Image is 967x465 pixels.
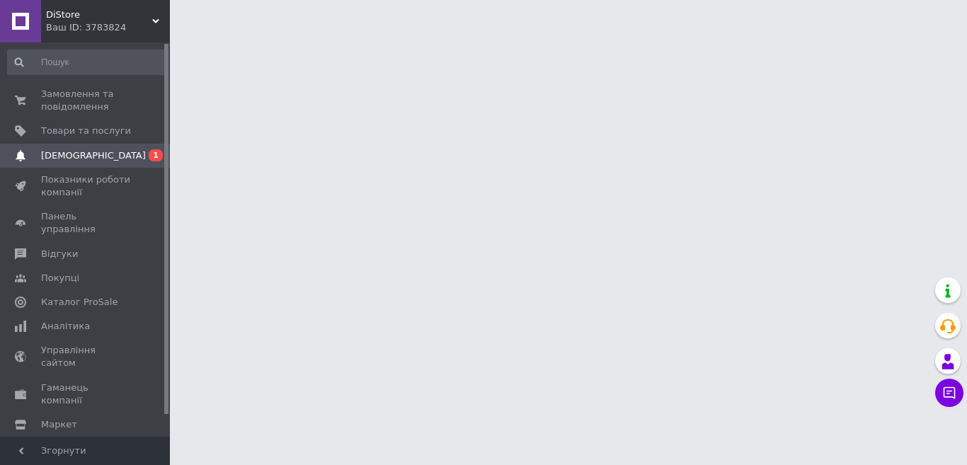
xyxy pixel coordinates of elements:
[149,149,163,161] span: 1
[41,272,79,285] span: Покупці
[41,381,131,407] span: Гаманець компанії
[41,320,90,333] span: Аналітика
[935,379,963,407] button: Чат з покупцем
[41,296,118,309] span: Каталог ProSale
[41,248,78,260] span: Відгуки
[41,344,131,369] span: Управління сайтом
[41,173,131,199] span: Показники роботи компанії
[46,21,170,34] div: Ваш ID: 3783824
[41,149,146,162] span: [DEMOGRAPHIC_DATA]
[7,50,167,75] input: Пошук
[41,88,131,113] span: Замовлення та повідомлення
[41,125,131,137] span: Товари та послуги
[46,8,152,21] span: DiStore
[41,210,131,236] span: Панель управління
[41,418,77,431] span: Маркет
